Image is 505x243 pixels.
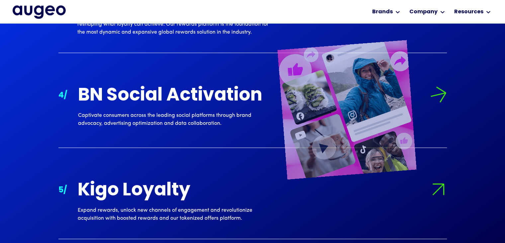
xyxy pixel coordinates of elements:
[64,90,67,102] div: /
[78,181,269,201] div: Kigo Loyalty
[409,8,438,16] div: Company
[77,12,269,36] div: Augeo Rewards is a powerful fusion of strategy and technology that’s reshaping what loyalty can a...
[58,184,63,196] div: 5
[58,70,447,148] a: 4/Arrow symbol in bright green pointing right to indicate an active link.BN Social ActivationCapt...
[372,8,393,16] div: Brands
[13,5,66,19] a: home
[58,164,447,239] a: 5/Arrow symbol in bright green pointing right to indicate an active link.Kigo LoyaltyExpand rewar...
[63,184,67,196] div: /
[454,8,483,16] div: Resources
[78,206,269,222] div: Expand rewards, unlock new channels of engagement and revolutionize acquisition with boosted rewa...
[78,112,269,127] div: Captivate consumers across the leading social platforms through brand advocacy, advertising optim...
[78,86,269,106] div: BN Social Activation
[427,178,450,201] img: Arrow symbol in bright green pointing right to indicate an active link.
[428,85,448,105] img: Arrow symbol in bright green pointing right to indicate an active link.
[58,90,64,102] div: 4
